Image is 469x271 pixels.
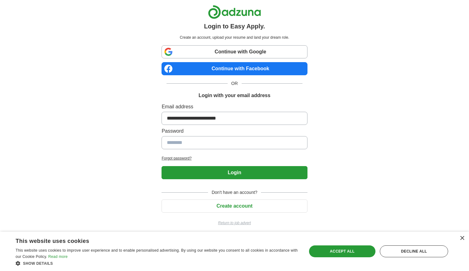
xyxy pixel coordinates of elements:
[162,127,307,135] label: Password
[23,261,53,266] span: Show details
[162,200,307,213] button: Create account
[460,236,464,241] div: Close
[208,189,261,196] span: Don't have an account?
[162,220,307,226] a: Return to job advert
[163,35,306,40] p: Create an account, upload your resume and land your dream role.
[162,45,307,58] a: Continue with Google
[380,245,448,257] div: Decline all
[162,103,307,111] label: Email address
[208,5,261,19] img: Adzuna logo
[228,80,242,87] span: OR
[199,92,270,99] h1: Login with your email address
[204,22,265,31] h1: Login to Easy Apply.
[48,254,68,259] a: Read more, opens a new window
[162,62,307,75] a: Continue with Facebook
[162,155,307,161] a: Forgot password?
[16,235,283,245] div: This website uses cookies
[16,248,298,259] span: This website uses cookies to improve user experience and to enable personalised advertising. By u...
[162,203,307,209] a: Create account
[16,260,298,266] div: Show details
[309,245,375,257] div: Accept all
[162,166,307,179] button: Login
